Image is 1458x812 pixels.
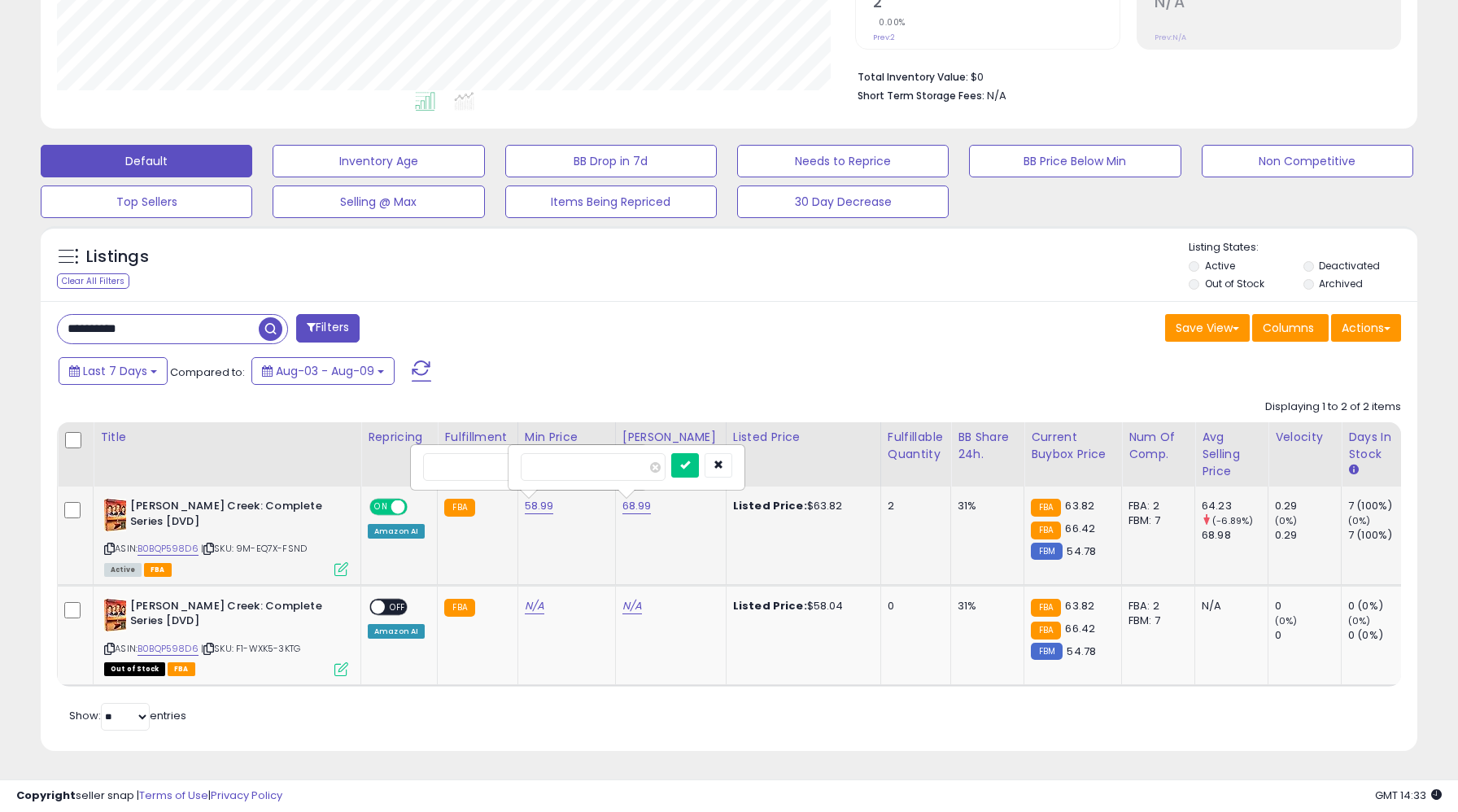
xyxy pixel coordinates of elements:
small: FBA [444,599,474,617]
div: [PERSON_NAME] [622,429,719,446]
div: Num of Comp. [1128,429,1188,463]
span: OFF [385,600,411,613]
div: 64.23 [1202,499,1268,513]
span: Aug-03 - Aug-09 [276,363,374,379]
div: Displaying 1 to 2 of 2 items [1265,399,1401,415]
small: FBA [444,499,474,517]
small: FBA [1031,622,1061,640]
div: Repricing [368,429,430,446]
div: seller snap | | [16,788,282,804]
div: Avg Selling Price [1202,429,1261,480]
div: 31% [958,599,1011,613]
button: Filters [296,314,360,343]
span: 54.78 [1067,644,1096,659]
span: 2025-08-17 14:33 GMT [1375,788,1442,803]
span: 66.42 [1065,521,1095,536]
a: N/A [525,598,544,614]
label: Archived [1319,277,1363,290]
span: FBA [144,563,172,577]
span: | SKU: 9M-EQ7X-FSND [201,542,307,555]
div: $58.04 [733,599,868,613]
b: Listed Price: [733,498,807,513]
div: FBM: 7 [1128,513,1182,528]
span: OFF [405,500,431,514]
div: 0 [1275,628,1341,643]
b: Total Inventory Value: [858,70,968,84]
button: Default [41,145,252,177]
small: Prev: N/A [1155,33,1186,42]
button: Items Being Repriced [505,186,717,218]
span: ON [371,500,391,514]
b: [PERSON_NAME] Creek: Complete Series [DVD] [130,499,328,533]
b: Short Term Storage Fees: [858,89,984,103]
button: Save View [1165,314,1250,342]
small: 0.00% [873,16,906,28]
label: Deactivated [1319,259,1380,273]
a: 68.99 [622,498,652,514]
div: FBM: 7 [1128,613,1182,628]
div: $63.82 [733,499,868,513]
div: 0 [888,599,938,613]
span: Show: entries [69,708,186,723]
div: Current Buybox Price [1031,429,1115,463]
small: (0%) [1275,614,1298,627]
span: Compared to: [170,365,245,380]
a: Privacy Policy [211,788,282,803]
div: 7 (100%) [1348,528,1414,543]
button: BB Drop in 7d [505,145,717,177]
a: 58.99 [525,498,554,514]
strong: Copyright [16,788,76,803]
div: 31% [958,499,1011,513]
small: FBA [1031,499,1061,517]
p: Listing States: [1189,240,1417,255]
span: 54.78 [1067,544,1096,559]
small: FBM [1031,643,1063,660]
button: Aug-03 - Aug-09 [251,357,395,385]
div: 7 (100%) [1348,499,1414,513]
button: Non Competitive [1202,145,1413,177]
button: BB Price Below Min [969,145,1181,177]
img: 5121uS8ySkL._SL40_.jpg [104,599,126,631]
div: 0.29 [1275,499,1341,513]
button: Needs to Reprice [737,145,949,177]
div: ASIN: [104,499,348,574]
small: FBA [1031,522,1061,539]
button: 30 Day Decrease [737,186,949,218]
span: Last 7 Days [83,363,147,379]
label: Out of Stock [1205,277,1264,290]
small: (0%) [1348,614,1371,627]
div: Amazon AI [368,624,425,639]
div: Listed Price [733,429,874,446]
small: (0%) [1275,514,1298,527]
div: Fulfillment [444,429,510,446]
div: Title [100,429,354,446]
img: 5121uS8ySkL._SL40_.jpg [104,499,126,531]
span: 63.82 [1065,498,1094,513]
a: Terms of Use [139,788,208,803]
b: [PERSON_NAME] Creek: Complete Series [DVD] [130,599,328,633]
div: ASIN: [104,599,348,674]
small: Prev: 2 [873,33,895,42]
label: Active [1205,259,1235,273]
div: Clear All Filters [57,273,129,289]
div: 0 (0%) [1348,628,1414,643]
div: 0 (0%) [1348,599,1414,613]
small: (0%) [1348,514,1371,527]
span: N/A [987,88,1006,103]
li: $0 [858,66,1389,85]
div: Fulfillable Quantity [888,429,944,463]
div: Days In Stock [1348,429,1408,463]
div: 0.29 [1275,528,1341,543]
button: Last 7 Days [59,357,168,385]
button: Columns [1252,314,1329,342]
div: Velocity [1275,429,1334,446]
b: Listed Price: [733,598,807,613]
span: | SKU: F1-WXK5-3KTG [201,642,300,655]
small: (-6.89%) [1212,514,1253,527]
div: FBA: 2 [1128,599,1182,613]
div: Amazon AI [368,524,425,539]
span: 66.42 [1065,621,1095,636]
button: Selling @ Max [273,186,484,218]
div: 2 [888,499,938,513]
div: 0 [1275,599,1341,613]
